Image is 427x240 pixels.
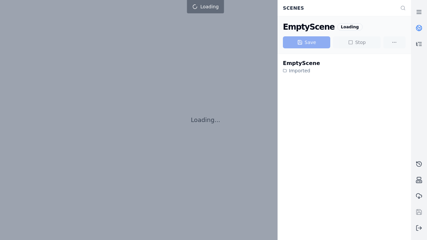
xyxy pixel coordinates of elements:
div: EmptyScene [283,59,320,67]
span: Loading [200,3,219,10]
div: Loading [337,23,363,31]
div: Scenes [279,2,396,14]
div: EmptyScene [283,22,335,32]
p: Loading... [191,115,220,125]
div: Imported [283,67,320,74]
